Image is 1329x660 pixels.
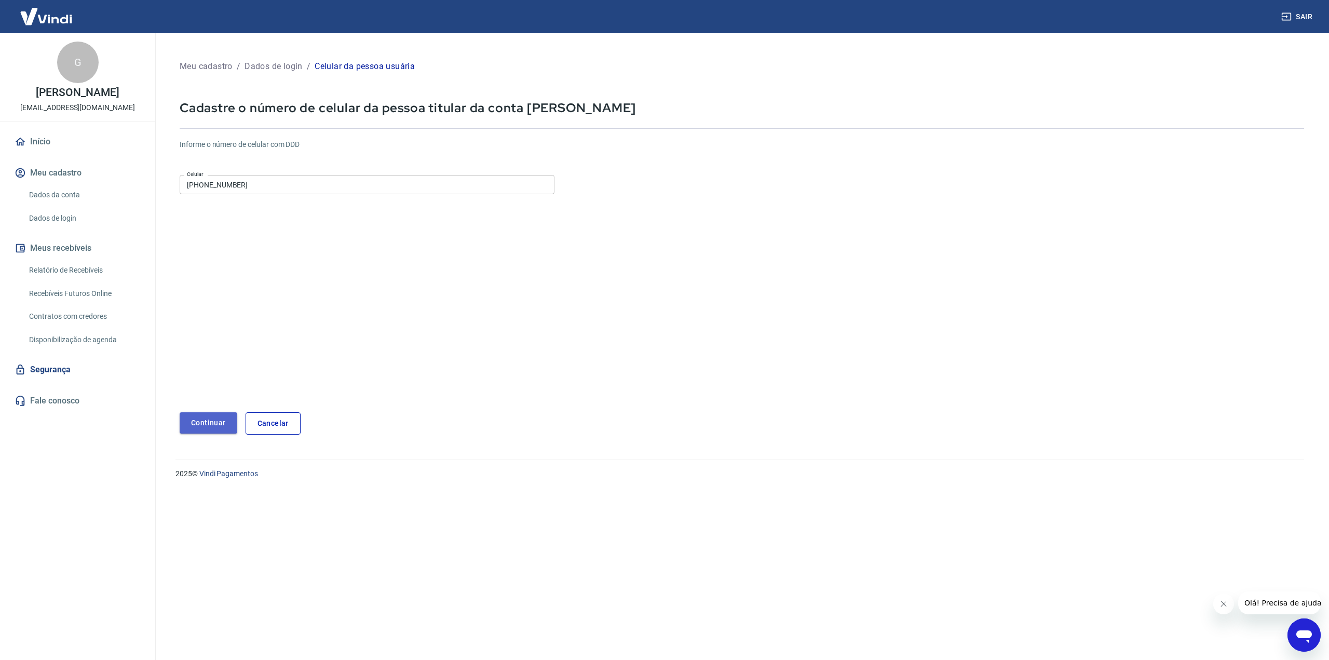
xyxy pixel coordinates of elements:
[57,42,99,83] div: G
[1279,7,1317,26] button: Sair
[237,60,240,73] p: /
[187,170,204,178] label: Celular
[199,469,258,478] a: Vindi Pagamentos
[246,412,301,435] a: Cancelar
[25,329,143,351] a: Disponibilização de agenda
[6,7,87,16] span: Olá! Precisa de ajuda?
[20,102,135,113] p: [EMAIL_ADDRESS][DOMAIN_NAME]
[307,60,310,73] p: /
[12,389,143,412] a: Fale conosco
[25,306,143,327] a: Contratos com credores
[1213,594,1234,614] iframe: Fechar mensagem
[12,161,143,184] button: Meu cadastro
[25,260,143,281] a: Relatório de Recebíveis
[12,237,143,260] button: Meus recebíveis
[25,184,143,206] a: Dados da conta
[180,139,1304,150] h6: Informe o número de celular com DDD
[180,100,1304,116] p: Cadastre o número de celular da pessoa titular da conta [PERSON_NAME]
[12,130,143,153] a: Início
[315,60,415,73] p: Celular da pessoa usuária
[175,468,1304,479] p: 2025 ©
[180,60,233,73] p: Meu cadastro
[1238,591,1321,614] iframe: Mensagem da empresa
[12,1,80,32] img: Vindi
[25,283,143,304] a: Recebíveis Futuros Online
[25,208,143,229] a: Dados de login
[245,60,303,73] p: Dados de login
[1287,618,1321,652] iframe: Botão para abrir a janela de mensagens
[180,412,237,434] button: Continuar
[12,358,143,381] a: Segurança
[36,87,119,98] p: [PERSON_NAME]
